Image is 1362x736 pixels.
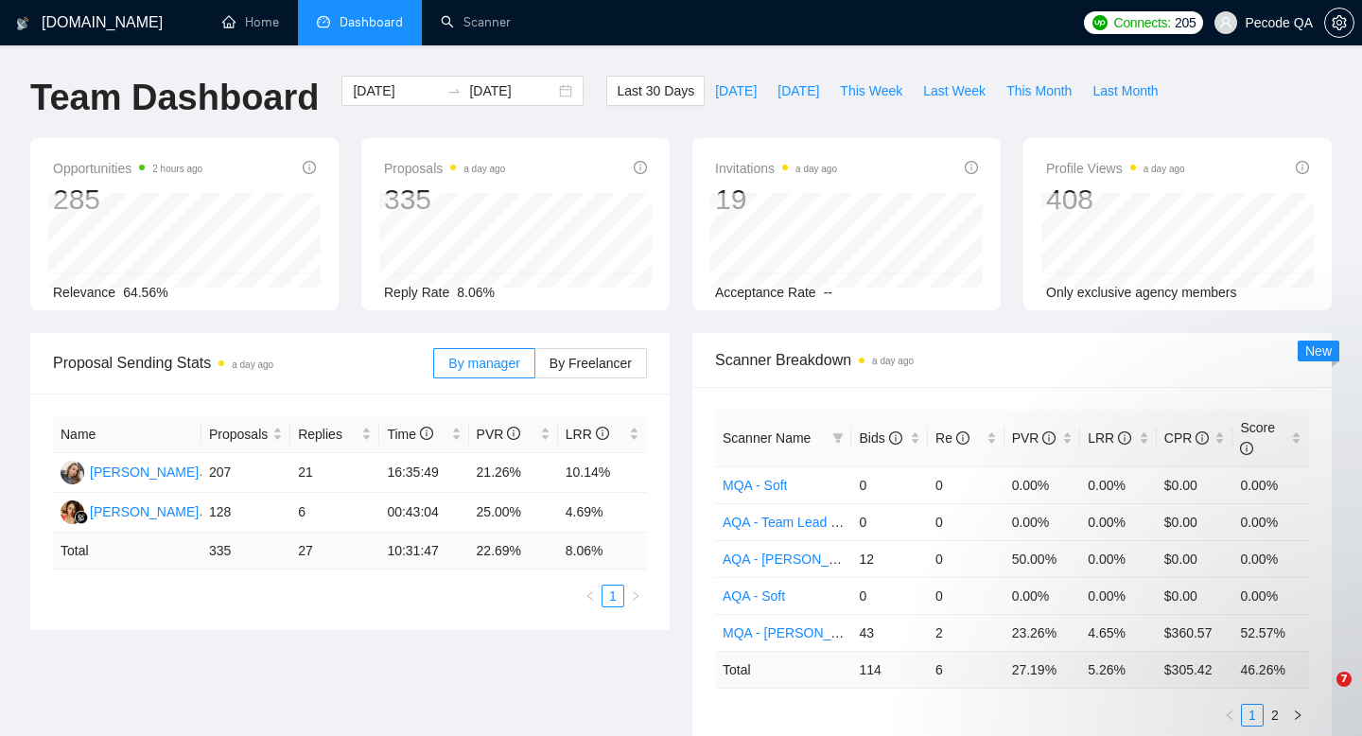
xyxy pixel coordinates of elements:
[448,356,519,371] span: By manager
[1305,343,1332,359] span: New
[16,9,29,39] img: logo
[1144,164,1185,174] time: a day ago
[1336,672,1352,687] span: 7
[446,83,462,98] span: swap-right
[624,585,647,607] button: right
[90,501,199,522] div: [PERSON_NAME]
[201,493,290,533] td: 128
[30,76,319,120] h1: Team Dashboard
[477,427,521,442] span: PVR
[201,533,290,570] td: 335
[1325,15,1353,30] span: setting
[1232,540,1309,577] td: 0.00%
[723,625,947,640] a: MQA - [PERSON_NAME] (autobid on)
[579,585,602,607] button: left
[1296,161,1309,174] span: info-circle
[928,614,1004,651] td: 2
[1242,705,1263,726] a: 1
[634,161,647,174] span: info-circle
[290,416,379,453] th: Replies
[965,161,978,174] span: info-circle
[723,588,785,604] a: AQA - Soft
[201,416,290,453] th: Proposals
[123,285,167,300] span: 64.56%
[340,14,403,30] span: Dashboard
[1092,15,1108,30] img: upwork-logo.png
[232,359,273,370] time: a day ago
[1265,705,1285,726] a: 2
[624,585,647,607] li: Next Page
[923,80,986,101] span: Last Week
[1006,80,1072,101] span: This Month
[1224,710,1235,721] span: left
[1046,182,1185,218] div: 408
[1324,15,1354,30] a: setting
[61,503,199,518] a: MV[PERSON_NAME]
[1080,540,1157,577] td: 0.00%
[1240,420,1275,456] span: Score
[715,80,757,101] span: [DATE]
[317,15,330,28] span: dashboard
[1241,704,1264,727] li: 1
[463,164,505,174] time: a day ago
[913,76,996,106] button: Last Week
[851,466,928,503] td: 0
[851,503,928,540] td: 0
[384,182,505,218] div: 335
[387,427,432,442] span: Time
[723,552,1041,567] a: AQA - [PERSON_NAME](autobid ff) (Copy of Polina's)
[550,356,632,371] span: By Freelancer
[715,651,851,688] td: Total
[298,424,358,445] span: Replies
[1004,503,1081,540] td: 0.00%
[303,161,316,174] span: info-circle
[928,540,1004,577] td: 0
[1286,704,1309,727] button: right
[1292,710,1303,721] span: right
[851,540,928,577] td: 12
[290,493,379,533] td: 6
[152,164,202,174] time: 2 hours ago
[1046,157,1185,180] span: Profile Views
[446,83,462,98] span: to
[1004,540,1081,577] td: 50.00%
[596,427,609,440] span: info-circle
[379,453,468,493] td: 16:35:49
[420,427,433,440] span: info-circle
[75,511,88,524] img: gigradar-bm.png
[715,348,1309,372] span: Scanner Breakdown
[602,585,624,607] li: 1
[1157,503,1233,540] td: $0.00
[1157,466,1233,503] td: $0.00
[53,285,115,300] span: Relevance
[566,427,609,442] span: LRR
[617,80,694,101] span: Last 30 Days
[53,182,202,218] div: 285
[222,14,279,30] a: homeHome
[469,493,558,533] td: 25.00%
[379,533,468,570] td: 10:31:47
[53,157,202,180] span: Opportunities
[1298,672,1343,717] iframe: Intercom live chat
[851,614,928,651] td: 43
[715,157,837,180] span: Invitations
[379,493,468,533] td: 00:43:04
[829,424,847,452] span: filter
[935,430,969,446] span: Re
[1240,442,1253,455] span: info-circle
[630,590,641,602] span: right
[715,285,816,300] span: Acceptance Rate
[441,14,511,30] a: searchScanner
[824,285,832,300] span: --
[996,76,1082,106] button: This Month
[928,577,1004,614] td: 0
[290,453,379,493] td: 21
[1118,431,1131,445] span: info-circle
[290,533,379,570] td: 27
[53,351,433,375] span: Proposal Sending Stats
[859,430,901,446] span: Bids
[723,515,974,530] a: AQA - Team Lead - [PERSON_NAME] (off)
[1196,431,1209,445] span: info-circle
[1175,12,1196,33] span: 205
[715,182,837,218] div: 19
